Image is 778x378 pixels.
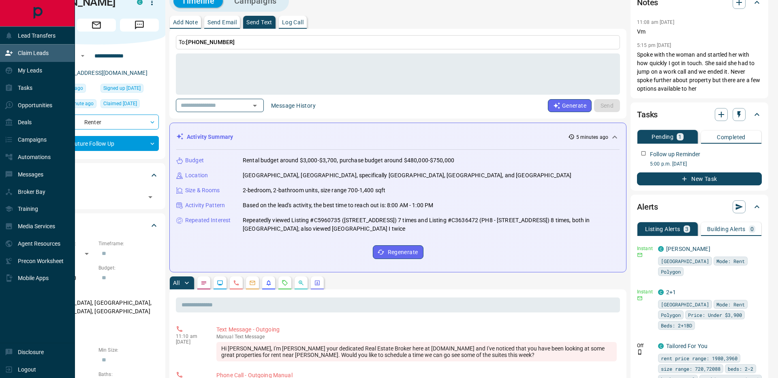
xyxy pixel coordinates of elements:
div: condos.ca [658,289,664,295]
div: Tags [34,166,159,185]
p: Activity Summary [187,133,233,141]
p: Location [185,171,208,180]
p: Activity Pattern [185,201,225,210]
span: Polygon [661,268,681,276]
a: [EMAIL_ADDRESS][DOMAIN_NAME] [56,70,147,76]
span: [GEOGRAPHIC_DATA] [661,300,709,308]
svg: Listing Alerts [265,280,272,286]
p: 1 [678,134,682,140]
p: All [173,280,180,286]
p: 5:15 pm [DATE] [637,42,671,48]
span: Claimed [DATE] [103,100,137,108]
span: [GEOGRAPHIC_DATA] [661,257,709,265]
div: Hi [PERSON_NAME], I'm [PERSON_NAME] your dedicated Real Estate Broker here at [DOMAIN_NAME] and I... [216,342,617,361]
span: size range: 720,72088 [661,365,720,373]
span: Price: Under $3,900 [688,311,742,319]
div: Mon Sep 22 2025 [100,84,159,95]
p: Completed [717,134,746,140]
div: Tasks [637,105,762,124]
p: Based on the lead's activity, the best time to reach out is: 8:00 AM - 1:00 PM [243,201,433,210]
div: Criteria [34,216,159,235]
svg: Lead Browsing Activity [217,280,223,286]
div: condos.ca [658,343,664,349]
p: Baths: [98,371,159,378]
span: Mode: Rent [716,300,745,308]
div: Future Follow Up [34,136,159,151]
svg: Push Notification Only [637,349,643,355]
p: Text Message - Outgoing [216,325,617,334]
p: [GEOGRAPHIC_DATA], [GEOGRAPHIC_DATA], specifically [GEOGRAPHIC_DATA], [GEOGRAPHIC_DATA], and [GEO... [243,171,571,180]
span: rent price range: 1980,3960 [661,354,737,362]
p: Min Size: [98,346,159,354]
div: Activity Summary5 minutes ago [176,130,620,144]
p: Follow up Reminder [650,150,700,159]
p: 5 minutes ago [576,134,608,141]
p: Log Call [282,19,304,25]
p: Building Alerts [707,226,746,232]
svg: Opportunities [298,280,304,286]
p: Size & Rooms [185,186,220,195]
p: 3 [685,226,688,232]
p: Vm [637,28,762,36]
p: Repeatedly viewed Listing #C5960735 ([STREET_ADDRESS]) 7 times and Listing #C3636472 (PH8 - [STRE... [243,216,620,233]
svg: Email [637,252,643,258]
button: New Task [637,172,762,185]
svg: Emails [249,280,256,286]
a: Tailored For You [666,343,707,349]
p: Instant [637,245,653,252]
p: 2-bedroom, 2-bathroom units, size range 700-1,400 sqft [243,186,385,195]
p: Send Email [207,19,237,25]
button: Message History [266,99,321,112]
p: Pending [652,134,673,140]
svg: Requests [282,280,288,286]
svg: Email [637,295,643,301]
p: 5:00 p.m. [DATE] [650,160,762,168]
span: Signed up [DATE] [103,84,141,92]
div: Renter [34,115,159,130]
div: condos.ca [658,246,664,252]
p: Budget [185,156,204,165]
button: Open [249,100,261,111]
p: Timeframe: [98,240,159,247]
p: Instant [637,288,653,295]
span: beds: 2-2 [728,365,753,373]
a: [PERSON_NAME] [666,246,710,252]
p: Repeated Interest [185,216,231,225]
p: Off [637,342,653,349]
div: Mon Sep 22 2025 [100,99,159,110]
p: [GEOGRAPHIC_DATA], [GEOGRAPHIC_DATA], [GEOGRAPHIC_DATA], [GEOGRAPHIC_DATA] [34,296,159,318]
p: 11:08 am [DATE] [637,19,674,25]
p: [DATE] [176,339,204,345]
button: Generate [548,99,592,112]
p: Budget: [98,264,159,272]
p: Listing Alerts [645,226,680,232]
p: Motivation: [34,322,159,329]
span: Polygon [661,311,681,319]
a: 2+1 [666,289,676,295]
p: Areas Searched: [34,289,159,296]
p: Spoke with the woman and startled her with how quickly I got in touch. She said she had to jump o... [637,51,762,93]
span: manual [216,334,233,340]
span: [PHONE_NUMBER] [186,39,235,45]
svg: Notes [201,280,207,286]
button: Regenerate [373,245,423,259]
span: Beds: 2+1BD [661,321,692,329]
svg: Calls [233,280,239,286]
span: Message [120,19,159,32]
p: Rental budget around $3,000-$3,700, purchase budget around $480,000-$750,000 [243,156,454,165]
button: Open [145,191,156,203]
p: Send Text [246,19,272,25]
span: Email [77,19,116,32]
p: To: [176,35,620,49]
h2: Tasks [637,108,658,121]
p: 11:10 am [176,333,204,339]
div: Alerts [637,197,762,217]
p: Add Note [173,19,198,25]
button: Open [78,51,88,61]
h2: Alerts [637,200,658,213]
span: Mode: Rent [716,257,745,265]
p: Text Message [216,334,617,340]
svg: Agent Actions [314,280,321,286]
p: 0 [750,226,754,232]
